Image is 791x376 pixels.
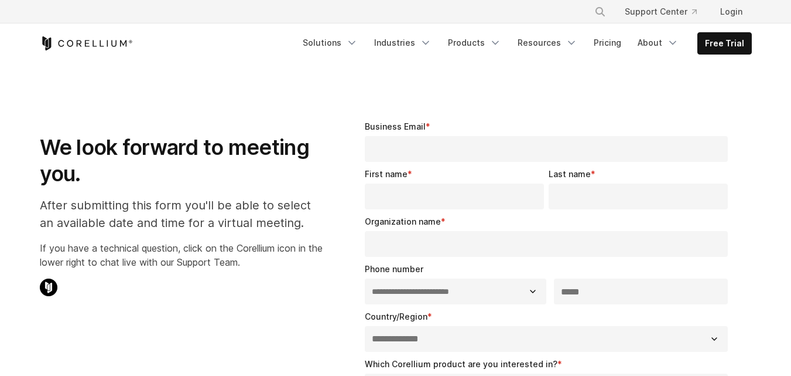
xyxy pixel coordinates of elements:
img: Corellium Chat Icon [40,279,57,296]
span: Phone number [365,264,423,274]
a: Login [711,1,752,22]
a: Free Trial [698,33,751,54]
div: Navigation Menu [580,1,752,22]
a: Resources [511,32,584,53]
span: Business Email [365,121,426,131]
span: Last name [549,169,591,179]
a: Support Center [615,1,706,22]
h1: We look forward to meeting you. [40,134,323,187]
a: Solutions [296,32,365,53]
button: Search [590,1,611,22]
p: If you have a technical question, click on the Corellium icon in the lower right to chat live wit... [40,241,323,269]
a: Pricing [587,32,628,53]
p: After submitting this form you'll be able to select an available date and time for a virtual meet... [40,197,323,232]
a: Corellium Home [40,36,133,50]
div: Navigation Menu [296,32,752,55]
span: Organization name [365,216,441,226]
a: Products [441,32,508,53]
span: First name [365,169,408,179]
a: Industries [367,32,439,53]
span: Country/Region [365,311,427,321]
a: About [631,32,686,53]
span: Which Corellium product are you interested in? [365,359,557,369]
